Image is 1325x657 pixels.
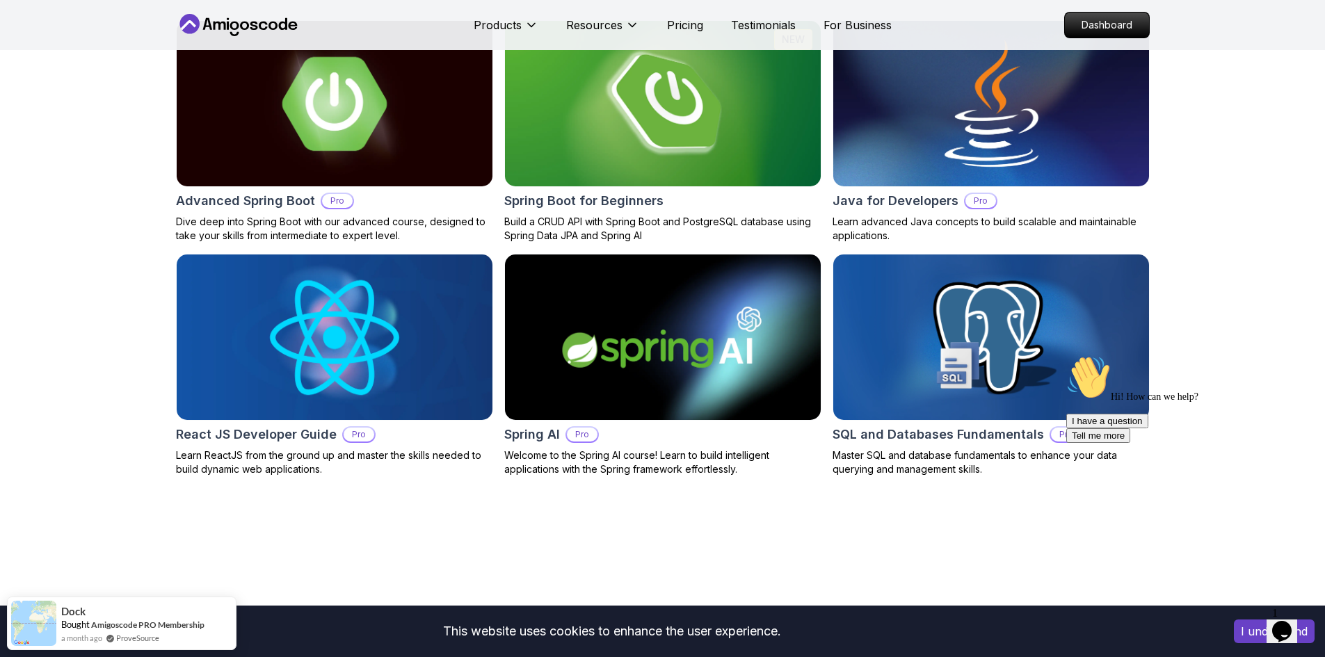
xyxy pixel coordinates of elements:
[833,20,1150,243] a: Java for Developers cardJava for DevelopersProLearn advanced Java concepts to build scalable and ...
[6,42,138,52] span: Hi! How can we help?
[1064,12,1150,38] a: Dashboard
[176,20,493,243] a: Advanced Spring Boot cardAdvanced Spring BootProDive deep into Spring Boot with our advanced cour...
[965,194,996,208] p: Pro
[177,21,492,186] img: Advanced Spring Boot card
[61,619,90,630] span: Bought
[1051,428,1082,441] p: Pro
[833,215,1150,243] p: Learn advanced Java concepts to build scalable and maintainable applications.
[833,448,1150,476] p: Master SQL and database fundamentals to enhance your data querying and management skills.
[61,606,86,617] span: Dock
[176,425,337,444] h2: React JS Developer Guide
[1065,13,1149,38] p: Dashboard
[504,254,821,476] a: Spring AI cardSpring AIProWelcome to the Spring AI course! Learn to build intelligent application...
[344,428,374,441] p: Pro
[11,601,56,646] img: provesource social proof notification image
[731,17,796,33] a: Testimonials
[322,194,353,208] p: Pro
[1061,350,1311,594] iframe: chat widget
[504,20,821,243] a: Spring Boot for Beginners cardNEWSpring Boot for BeginnersBuild a CRUD API with Spring Boot and P...
[91,619,204,630] a: Amigoscode PRO Membership
[833,191,958,211] h2: Java for Developers
[504,425,560,444] h2: Spring AI
[833,254,1149,420] img: SQL and Databases Fundamentals card
[176,254,493,476] a: React JS Developer Guide cardReact JS Developer GuideProLearn ReactJS from the ground up and mast...
[61,632,102,644] span: a month ago
[504,191,664,211] h2: Spring Boot for Beginners
[833,21,1149,186] img: Java for Developers card
[505,254,821,420] img: Spring AI card
[474,17,538,44] button: Products
[833,254,1150,476] a: SQL and Databases Fundamentals cardSQL and Databases FundamentalsProMaster SQL and database funda...
[566,17,639,44] button: Resources
[505,21,821,186] img: Spring Boot for Beginners card
[824,17,892,33] a: For Business
[176,191,315,211] h2: Advanced Spring Boot
[116,632,159,644] a: ProveSource
[474,17,522,33] p: Products
[1234,619,1315,643] button: Accept cookies
[6,6,50,50] img: :wave:
[177,254,492,420] img: React JS Developer Guide card
[504,448,821,476] p: Welcome to the Spring AI course! Learn to build intelligent applications with the Spring framewor...
[176,215,493,243] p: Dive deep into Spring Boot with our advanced course, designed to take your skills from intermedia...
[566,17,623,33] p: Resources
[504,215,821,243] p: Build a CRUD API with Spring Boot and PostgreSQL database using Spring Data JPA and Spring AI
[833,425,1044,444] h2: SQL and Databases Fundamentals
[176,448,493,476] p: Learn ReactJS from the ground up and master the skills needed to build dynamic web applications.
[6,6,256,93] div: 👋Hi! How can we help?I have a questionTell me more
[1267,601,1311,643] iframe: chat widget
[667,17,703,33] a: Pricing
[10,616,1213,647] div: This website uses cookies to enhance the user experience.
[6,64,88,79] button: I have a question
[567,428,597,441] p: Pro
[6,79,70,93] button: Tell me more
